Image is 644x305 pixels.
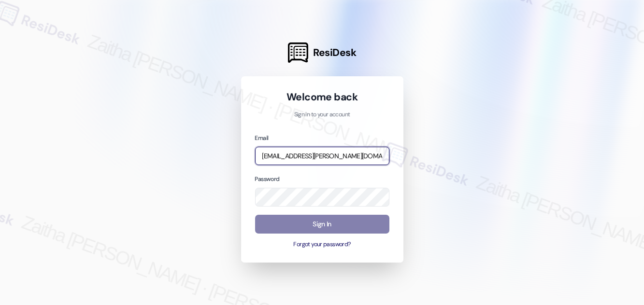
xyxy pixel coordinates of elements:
button: Forgot your password? [255,240,389,249]
p: Sign in to your account [255,111,389,119]
h1: Welcome back [255,90,389,104]
img: ResiDesk Logo [288,42,308,63]
span: ResiDesk [313,46,356,59]
button: Sign In [255,215,389,234]
input: name@example.com [255,147,389,166]
label: Email [255,134,269,142]
label: Password [255,175,280,183]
